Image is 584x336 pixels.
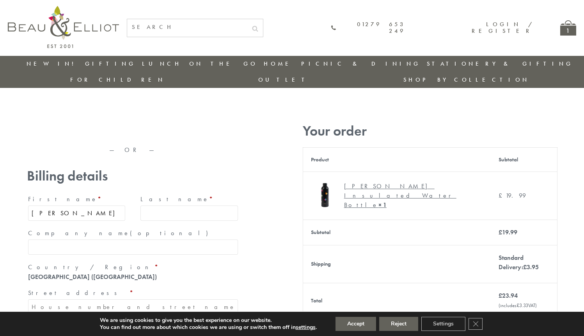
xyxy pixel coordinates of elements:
strong: [GEOGRAPHIC_DATA] ([GEOGRAPHIC_DATA]) [28,273,157,281]
label: Street address [28,287,238,299]
button: settings [296,324,316,331]
a: 01279 653 249 [331,21,406,35]
input: SEARCH [127,19,247,35]
p: We are using cookies to give you the best experience on our website. [100,317,317,324]
a: Emily Heart insulated Water Bottle [PERSON_NAME] Insulated Water Bottle× 1 [311,180,483,212]
button: Settings [421,317,465,331]
a: Home [264,60,295,68]
a: For Children [70,76,165,84]
iframe: Secure express checkout frame [133,120,241,139]
button: Close GDPR Cookie Banner [469,318,483,330]
img: logo [8,6,119,48]
th: Product [303,147,491,172]
label: Standard Delivery: [499,254,539,271]
th: Total [303,283,491,318]
small: (includes VAT) [499,302,537,309]
span: £ [523,263,527,271]
bdi: 19.99 [499,191,526,200]
a: Login / Register [472,20,533,35]
button: Reject [379,317,418,331]
input: House number and street name [28,299,238,315]
p: — OR — [27,147,239,154]
th: Subtotal [303,220,491,245]
img: Emily Heart insulated Water Bottle [311,180,340,209]
bdi: 23.94 [499,291,518,300]
span: £ [499,191,506,200]
p: You can find out more about which cookies we are using or switch them off in . [100,324,317,331]
a: Gifting [85,60,136,68]
h3: Your order [303,123,557,139]
span: (optional) [130,229,213,237]
bdi: 19.99 [499,228,517,236]
strong: × 1 [378,201,387,209]
a: Stationery & Gifting [427,60,573,68]
label: Company name [28,227,238,239]
a: Lunch On The Go [142,60,257,68]
a: Outlet [258,76,310,84]
div: [PERSON_NAME] Insulated Water Bottle [344,182,477,210]
bdi: 3.95 [523,263,539,271]
button: Accept [335,317,376,331]
iframe: Secure express checkout frame [25,120,133,139]
label: Last name [140,193,238,206]
label: Country / Region [28,261,238,273]
span: £ [499,291,502,300]
span: £ [517,302,519,309]
a: New in! [27,60,79,68]
th: Subtotal [491,147,557,172]
span: £ [499,228,502,236]
label: First name [28,193,126,206]
h3: Billing details [27,168,239,184]
a: Picnic & Dining [301,60,421,68]
span: 3.33 [517,302,528,309]
a: 1 [560,20,576,36]
a: Shop by collection [403,76,529,84]
th: Shipping [303,245,491,283]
